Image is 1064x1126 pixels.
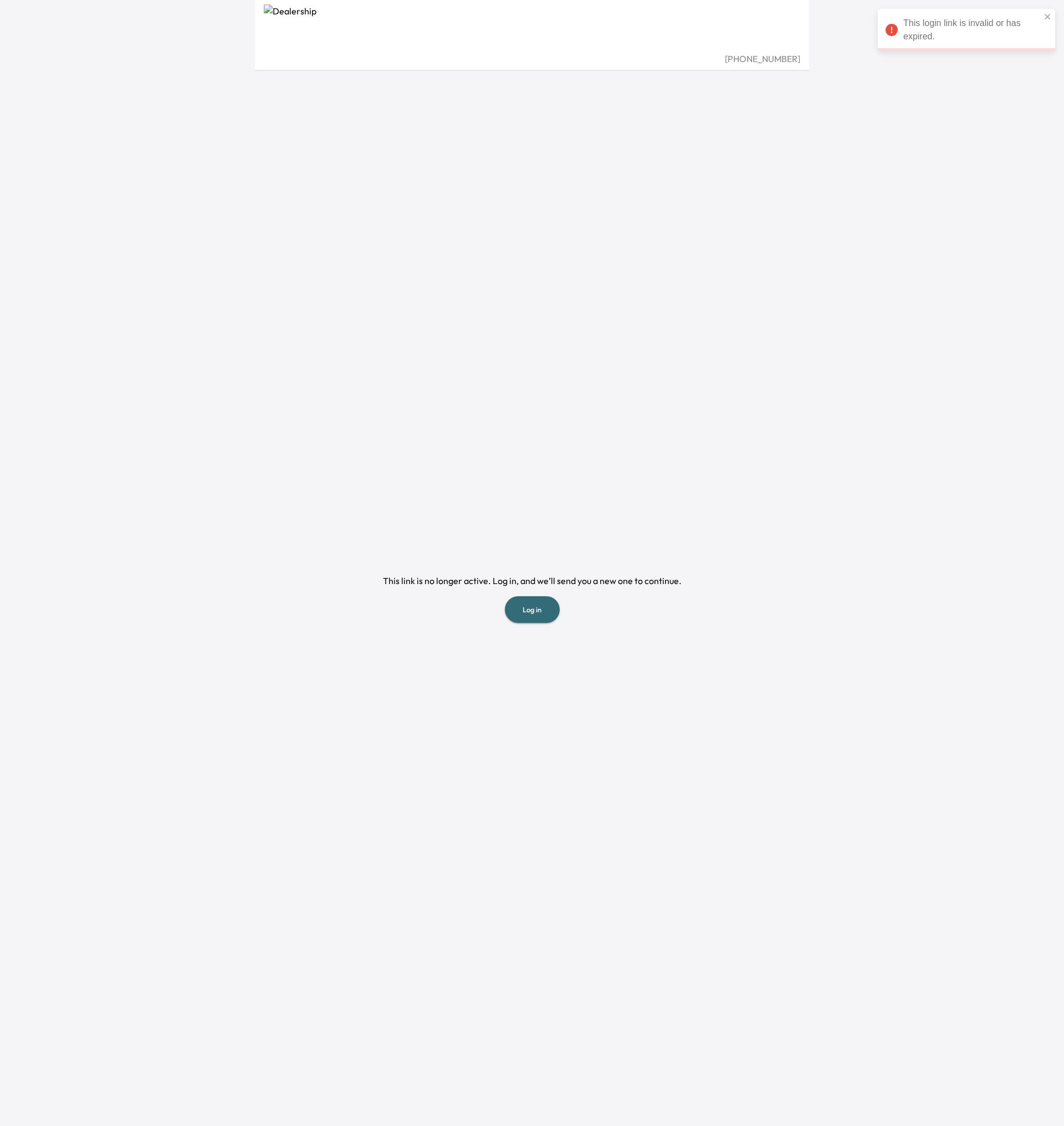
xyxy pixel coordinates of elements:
[1044,12,1052,21] button: close
[264,52,800,65] div: [PHONE_NUMBER]
[878,9,1055,51] div: This login link is invalid or has expired.
[264,4,800,52] img: Dealership
[505,596,560,623] button: Log in
[383,574,682,623] div: This link is no longer active. Log in, and we’ll send you a new one to continue.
